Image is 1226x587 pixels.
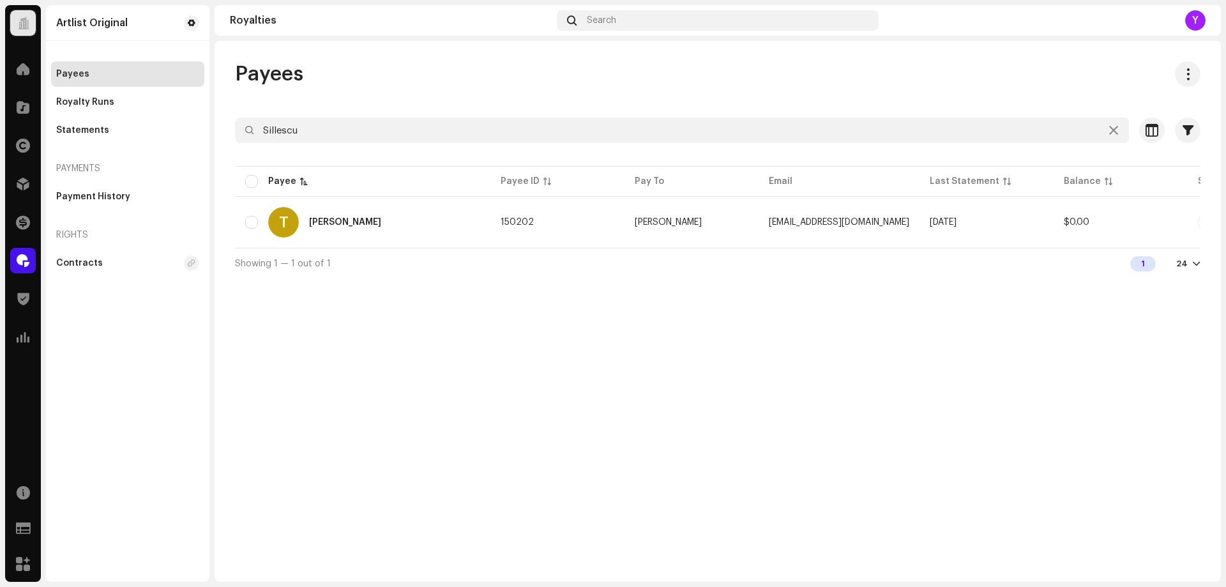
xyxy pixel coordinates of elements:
div: Tilmann Sillescu [309,218,381,227]
div: Statements [56,125,109,135]
div: Contracts [56,258,103,268]
re-a-nav-header: Rights [51,220,204,250]
div: 24 [1176,259,1188,269]
span: tilman.sillescu@dynamedion.com [769,218,909,227]
input: Search [235,118,1129,143]
span: Payees [235,61,303,87]
div: Artlist Original [56,18,128,28]
div: T [268,207,299,238]
div: Payee ID [501,175,540,188]
div: Payment History [56,192,130,202]
span: Showing 1 — 1 out of 1 [235,259,331,268]
div: Balance [1064,175,1101,188]
div: Y [1185,10,1206,31]
div: Royalty Runs [56,97,114,107]
re-m-nav-item: Payment History [51,184,204,210]
span: 150202 [501,218,534,227]
div: Payees [56,69,89,79]
span: Search [587,15,616,26]
re-m-nav-item: Payees [51,61,204,87]
div: Royalties [230,15,552,26]
re-m-nav-item: Statements [51,118,204,143]
span: $0.00 [1064,218,1089,227]
span: Jul 2025 [930,218,957,227]
span: Tilmann Sillescu [635,218,702,227]
re-m-nav-item: Royalty Runs [51,89,204,115]
div: Payee [268,175,296,188]
re-m-nav-item: Contracts [51,250,204,276]
div: Last Statement [930,175,999,188]
div: 1 [1130,256,1156,271]
re-a-nav-header: Payments [51,153,204,184]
